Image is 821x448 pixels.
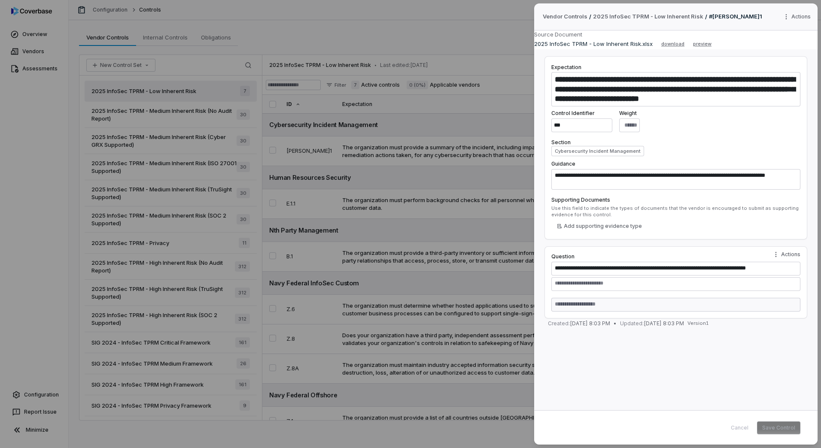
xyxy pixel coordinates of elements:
[551,146,644,156] button: Cybersecurity Incident Management
[534,30,818,39] div: Source Document
[548,320,570,327] span: Created:
[551,110,612,117] label: Control Identifier
[551,253,800,260] label: Question
[780,10,816,23] button: More actions
[767,248,806,261] button: Question actions
[709,13,762,20] span: # [PERSON_NAME]1
[693,39,712,49] button: preview
[551,220,648,233] button: Add supporting evidence type
[658,39,688,49] button: download
[551,160,575,167] label: Guidance
[620,320,684,327] span: [DATE] 8:03 PM
[548,320,610,327] span: [DATE] 8:03 PM
[593,12,703,21] a: 2025 InfoSec TPRM - Low Inherent Risk
[551,197,800,203] label: Supporting Documents
[534,40,653,48] p: 2025 InfoSec TPRM - Low Inherent Risk.xlsx
[551,139,800,146] label: Section
[705,13,707,21] p: /
[620,320,644,327] span: Updated:
[589,13,591,21] p: /
[543,12,587,21] span: Vendor Controls
[614,320,617,327] span: •
[687,320,709,327] span: Version 1
[551,64,581,70] label: Expectation
[551,205,800,218] div: Use this field to indicate the types of documents that the vendor is encouraged to submit as supp...
[619,110,640,117] label: Weight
